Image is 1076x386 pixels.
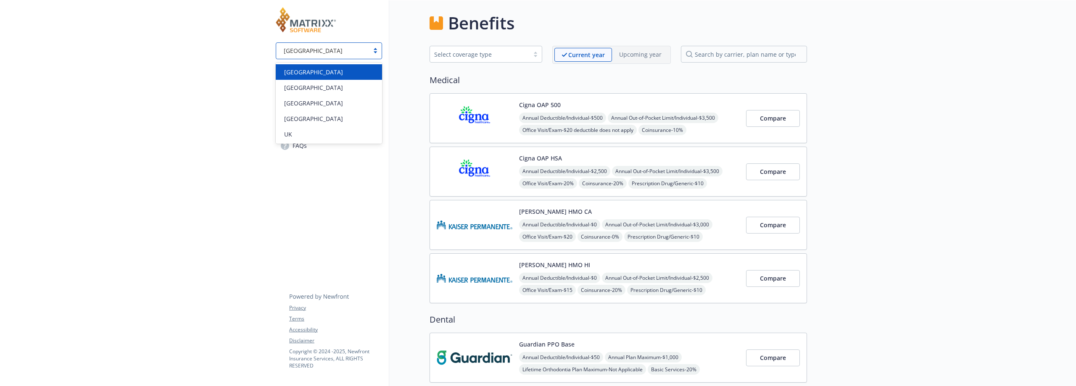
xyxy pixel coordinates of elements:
[289,348,382,369] p: Copyright © 2024 - 2025 , Newfront Insurance Services, ALL RIGHTS RESERVED
[519,219,600,230] span: Annual Deductible/Individual - $0
[519,207,592,216] button: [PERSON_NAME] HMO CA
[284,83,343,92] span: [GEOGRAPHIC_DATA]
[519,113,606,123] span: Annual Deductible/Individual - $500
[437,154,512,189] img: CIGNA carrier logo
[519,125,637,135] span: Office Visit/Exam - $20 deductible does not apply
[746,349,800,366] button: Compare
[434,50,525,59] div: Select coverage type
[602,219,712,230] span: Annual Out-of-Pocket Limit/Individual - $3,000
[760,168,786,176] span: Compare
[605,352,682,362] span: Annual Plan Maximum - $1,000
[608,113,718,123] span: Annual Out-of-Pocket Limit/Individual - $3,500
[430,74,807,87] h2: Medical
[579,178,627,189] span: Coinsurance - 20%
[284,68,343,76] span: [GEOGRAPHIC_DATA]
[519,340,575,349] button: Guardian PPO Base
[628,178,707,189] span: Prescription Drug/Generic - $10
[519,285,576,295] span: Office Visit/Exam - $15
[760,221,786,229] span: Compare
[519,178,577,189] span: Office Visit/Exam - 20%
[437,340,512,375] img: Guardian carrier logo
[437,100,512,136] img: CIGNA carrier logo
[568,50,605,59] p: Current year
[760,274,786,282] span: Compare
[619,50,662,59] p: Upcoming year
[519,100,561,109] button: Cigna OAP 500
[746,163,800,180] button: Compare
[578,231,622,242] span: Coinsurance - 0%
[760,354,786,362] span: Compare
[746,110,800,127] button: Compare
[289,304,382,312] a: Privacy
[760,114,786,122] span: Compare
[519,260,590,269] button: [PERSON_NAME] HMO HI
[746,270,800,287] button: Compare
[276,139,382,152] a: FAQs
[624,231,703,242] span: Prescription Drug/Generic - $10
[289,326,382,333] a: Accessibility
[746,217,800,234] button: Compare
[612,48,669,62] span: Upcoming year
[448,11,514,36] h1: Benefits
[284,130,292,139] span: UK
[430,313,807,326] h2: Dental
[284,99,343,108] span: [GEOGRAPHIC_DATA]
[648,364,700,375] span: Basic Services - 20%
[681,46,807,63] input: search by carrier, plan name or type
[280,46,365,55] span: [GEOGRAPHIC_DATA]
[519,364,646,375] span: Lifetime Orthodontia Plan Maximum - Not Applicable
[638,125,686,135] span: Coinsurance - 10%
[612,166,723,176] span: Annual Out-of-Pocket Limit/Individual - $3,500
[519,273,600,283] span: Annual Deductible/Individual - $0
[437,260,512,296] img: Kaiser Permanente Insurance Company carrier logo
[519,352,603,362] span: Annual Deductible/Individual - $50
[519,154,562,163] button: Cigna OAP HSA
[289,337,382,344] a: Disclaimer
[519,231,576,242] span: Office Visit/Exam - $20
[578,285,625,295] span: Coinsurance - 20%
[602,273,712,283] span: Annual Out-of-Pocket Limit/Individual - $2,500
[627,285,706,295] span: Prescription Drug/Generic - $10
[437,207,512,243] img: Kaiser Permanente Insurance Company carrier logo
[284,46,343,55] span: [GEOGRAPHIC_DATA]
[289,315,382,323] a: Terms
[293,139,307,152] span: FAQs
[284,114,343,123] span: [GEOGRAPHIC_DATA]
[519,166,610,176] span: Annual Deductible/Individual - $2,500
